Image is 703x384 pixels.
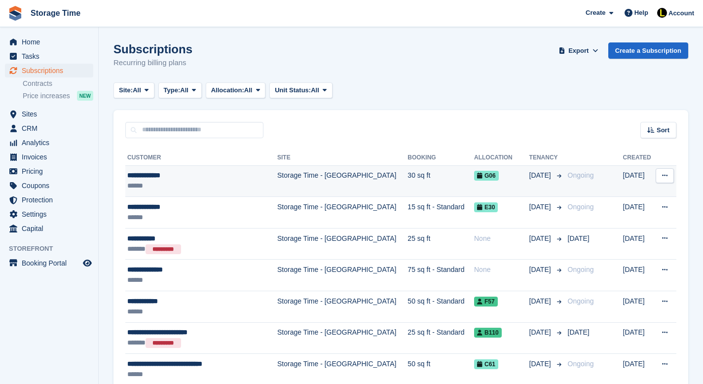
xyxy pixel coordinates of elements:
[269,82,332,99] button: Unit Status: All
[22,150,81,164] span: Invoices
[474,359,498,369] span: C61
[5,207,93,221] a: menu
[5,35,93,49] a: menu
[5,136,93,150] a: menu
[474,265,529,275] div: None
[407,291,474,323] td: 50 sq ft - Standard
[22,64,81,77] span: Subscriptions
[277,165,407,197] td: Storage Time - [GEOGRAPHIC_DATA]
[5,49,93,63] a: menu
[474,150,529,166] th: Allocation
[657,8,667,18] img: Laaibah Sarwar
[634,8,648,18] span: Help
[22,222,81,235] span: Capital
[568,203,594,211] span: Ongoing
[623,165,654,197] td: [DATE]
[77,91,93,101] div: NEW
[407,260,474,291] td: 75 sq ft - Standard
[529,150,564,166] th: Tenancy
[407,322,474,354] td: 25 sq ft - Standard
[22,179,81,192] span: Coupons
[668,8,694,18] span: Account
[22,207,81,221] span: Settings
[164,85,181,95] span: Type:
[5,121,93,135] a: menu
[22,49,81,63] span: Tasks
[657,125,669,135] span: Sort
[277,260,407,291] td: Storage Time - [GEOGRAPHIC_DATA]
[5,222,93,235] a: menu
[22,256,81,270] span: Booking Portal
[5,256,93,270] a: menu
[275,85,311,95] span: Unit Status:
[277,228,407,260] td: Storage Time - [GEOGRAPHIC_DATA]
[529,170,553,181] span: [DATE]
[277,197,407,229] td: Storage Time - [GEOGRAPHIC_DATA]
[474,233,529,244] div: None
[623,197,654,229] td: [DATE]
[22,193,81,207] span: Protection
[623,260,654,291] td: [DATE]
[407,197,474,229] td: 15 sq ft - Standard
[81,257,93,269] a: Preview store
[5,193,93,207] a: menu
[9,244,98,254] span: Storefront
[22,35,81,49] span: Home
[568,328,590,336] span: [DATE]
[22,107,81,121] span: Sites
[22,121,81,135] span: CRM
[119,85,133,95] span: Site:
[568,234,590,242] span: [DATE]
[27,5,84,21] a: Storage Time
[529,296,553,307] span: [DATE]
[568,297,594,305] span: Ongoing
[474,297,498,307] span: F57
[474,328,502,338] span: B110
[23,91,70,101] span: Price increases
[529,265,553,275] span: [DATE]
[568,360,594,368] span: Ongoing
[158,82,202,99] button: Type: All
[125,150,277,166] th: Customer
[474,202,498,212] span: E30
[623,150,654,166] th: Created
[113,42,192,56] h1: Subscriptions
[568,46,589,56] span: Export
[608,42,688,59] a: Create a Subscription
[407,228,474,260] td: 25 sq ft
[5,107,93,121] a: menu
[277,322,407,354] td: Storage Time - [GEOGRAPHIC_DATA]
[623,228,654,260] td: [DATE]
[5,150,93,164] a: menu
[311,85,319,95] span: All
[407,165,474,197] td: 30 sq ft
[529,202,553,212] span: [DATE]
[277,291,407,323] td: Storage Time - [GEOGRAPHIC_DATA]
[206,82,266,99] button: Allocation: All
[211,85,244,95] span: Allocation:
[623,322,654,354] td: [DATE]
[277,150,407,166] th: Site
[22,164,81,178] span: Pricing
[22,136,81,150] span: Analytics
[5,164,93,178] a: menu
[529,233,553,244] span: [DATE]
[23,79,93,88] a: Contracts
[529,327,553,338] span: [DATE]
[113,82,154,99] button: Site: All
[133,85,141,95] span: All
[586,8,605,18] span: Create
[180,85,188,95] span: All
[557,42,600,59] button: Export
[113,57,192,69] p: Recurring billing plans
[407,150,474,166] th: Booking
[529,359,553,369] span: [DATE]
[623,291,654,323] td: [DATE]
[5,64,93,77] a: menu
[5,179,93,192] a: menu
[568,171,594,179] span: Ongoing
[474,171,499,181] span: G06
[8,6,23,21] img: stora-icon-8386f47178a22dfd0bd8f6a31ec36ba5ce8667c1dd55bd0f319d3a0aa187defe.svg
[568,266,594,273] span: Ongoing
[23,90,93,101] a: Price increases NEW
